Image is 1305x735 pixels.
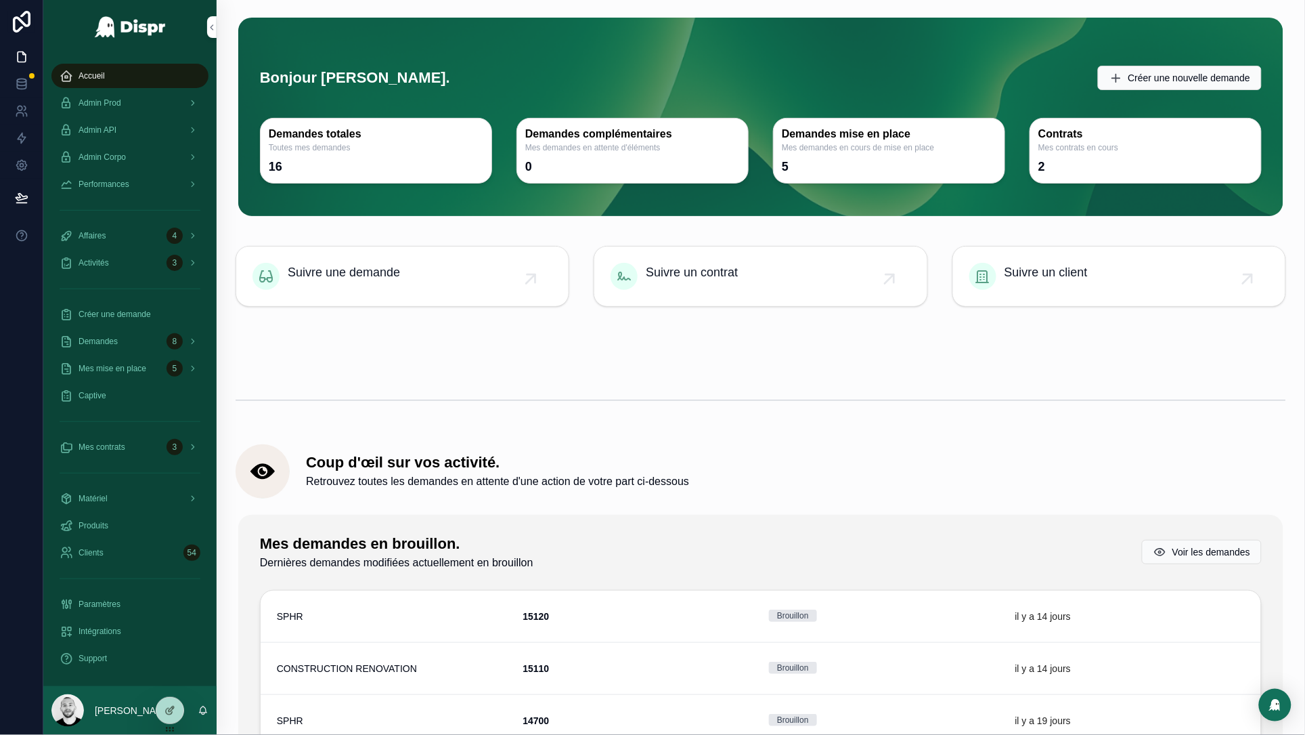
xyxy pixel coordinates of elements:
a: Suivre un client [953,247,1285,306]
a: Créer une demande [51,302,208,327]
div: Brouillon [777,714,809,726]
a: Demandes8 [51,329,208,354]
h3: Demandes mise en place [782,127,996,142]
a: Suivre un contrat [594,247,927,306]
span: Voir les demandes [1172,545,1250,559]
a: Mes mise en place5 [51,356,208,381]
div: 8 [167,333,183,350]
span: SPHR [277,610,303,623]
span: Créer une demande [79,309,151,320]
div: Brouillon [777,662,809,674]
a: Mes contrats3 [51,435,208,459]
p: [PERSON_NAME] [95,704,173,717]
span: CONSTRUCTION RENOVATION [277,662,417,675]
span: Matériel [79,493,108,504]
span: Produits [79,520,108,531]
a: Admin Corpo [51,145,208,169]
div: Open Intercom Messenger [1259,689,1291,721]
a: Captive [51,383,208,408]
span: Activités [79,257,109,268]
strong: 15120 [523,611,549,622]
button: Créer une nouvelle demande [1098,66,1262,90]
span: Clients [79,547,104,558]
span: Mes demandes en attente d'éléments [525,142,740,153]
div: scrollable content [43,54,217,686]
span: Support [79,653,107,664]
span: SPHR [277,714,303,728]
span: Suivre un client [1004,263,1088,282]
span: Admin API [79,125,116,135]
div: 16 [269,159,282,175]
span: Mes contrats en cours [1038,142,1253,153]
a: Activités3 [51,251,208,275]
button: Voir les demandes [1142,540,1262,564]
a: Support [51,646,208,671]
span: Suivre une demande [288,263,400,282]
strong: 14700 [523,715,549,726]
span: Toutes mes demandes [269,142,483,153]
span: Mes demandes en cours de mise en place [782,142,996,153]
h3: Contrats [1038,127,1253,142]
span: Captive [79,390,106,401]
div: 4 [167,228,183,244]
div: 3 [167,439,183,455]
h1: Mes demandes en brouillon. [260,534,533,555]
span: Affaires [79,230,106,241]
a: Paramètres [51,592,208,616]
div: 0 [525,159,532,175]
h3: Demandes complémentaires [525,127,740,142]
h3: Demandes totales [269,127,483,142]
span: Mes contrats [79,442,125,453]
a: Performances [51,172,208,196]
a: Admin API [51,118,208,142]
a: Admin Prod [51,91,208,115]
a: Suivre une demande [236,247,569,306]
span: Paramètres [79,599,120,610]
div: 5 [782,159,789,175]
div: 5 [167,360,183,377]
a: Affaires4 [51,224,208,248]
span: Accueil [79,70,105,81]
span: Dernières demandes modifiées actuellement en brouillon [260,555,533,571]
img: App logo [94,16,167,38]
a: Produits [51,513,208,538]
span: Admin Prod [79,98,121,108]
div: 54 [183,545,200,561]
h1: Bonjour [PERSON_NAME]. [260,68,450,89]
a: Matériel [51,486,208,511]
a: Accueil [51,64,208,88]
span: Suivre un contrat [646,263,738,282]
span: Mes mise en place [79,363,146,374]
div: 3 [167,255,183,271]
div: 2 [1038,159,1045,175]
span: Retrouvez toutes les demandes en attente d'une action de votre part ci-dessous [306,474,689,490]
p: il y a 14 jours [1015,662,1071,675]
p: il y a 14 jours [1015,610,1071,623]
h1: Coup d'œil sur vos activité. [306,453,689,474]
span: Intégrations [79,626,121,637]
div: Brouillon [777,610,809,622]
span: Performances [79,179,129,190]
p: il y a 19 jours [1015,714,1071,728]
span: Demandes [79,336,118,347]
strong: 15110 [523,663,549,674]
span: Créer une nouvelle demande [1128,71,1251,85]
a: Clients54 [51,541,208,565]
a: Intégrations [51,619,208,644]
span: Admin Corpo [79,152,126,163]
